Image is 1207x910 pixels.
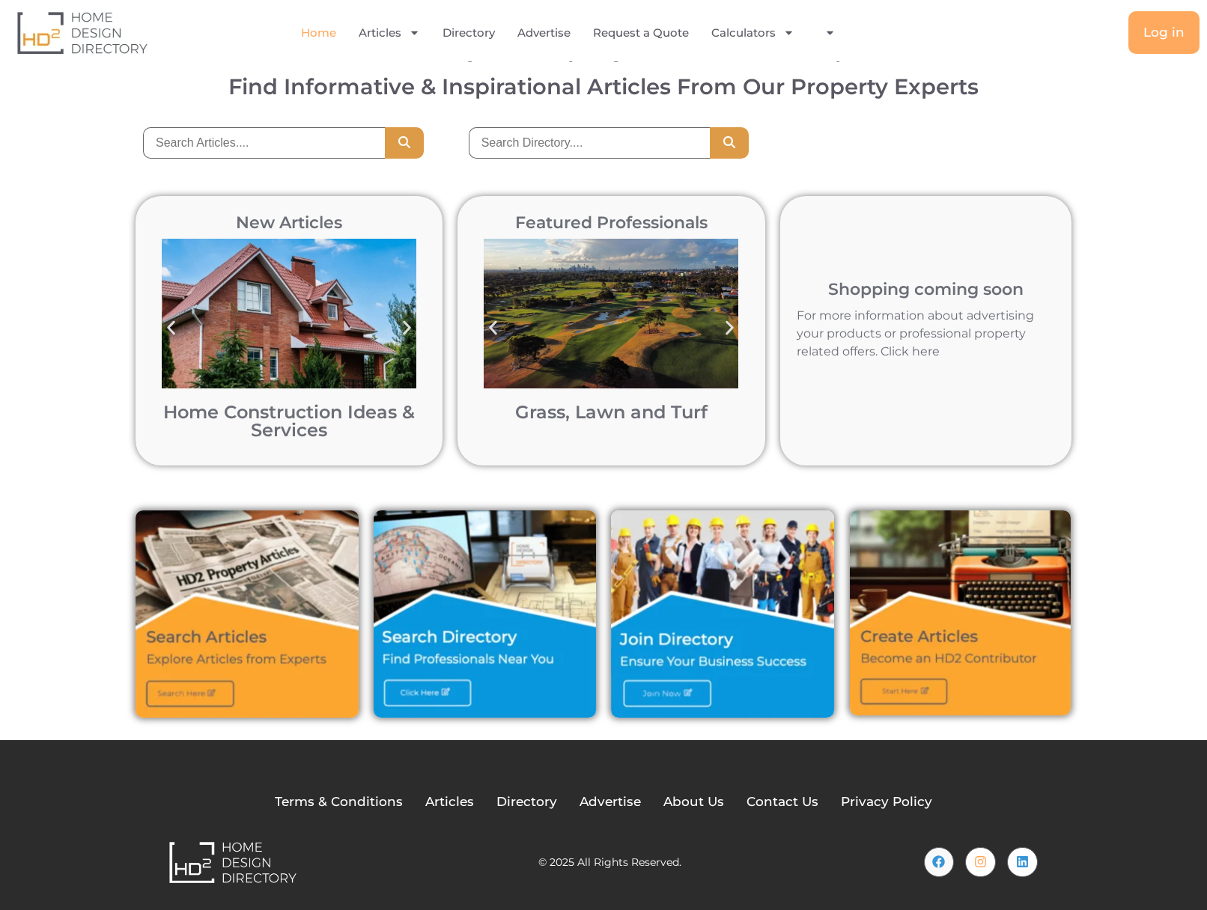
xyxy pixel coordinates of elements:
[154,231,424,447] div: 1 / 12
[663,793,724,812] a: About Us
[710,127,749,159] button: Search
[163,401,415,441] a: Home Construction Ideas & Services
[1143,26,1185,39] span: Log in
[841,793,932,812] a: Privacy Policy
[515,401,708,423] a: Grass, Lawn and Turf
[469,127,711,159] input: Search Directory....
[154,311,188,345] div: Previous slide
[476,215,746,231] h2: Featured Professionals
[496,793,557,812] a: Directory
[425,793,474,812] a: Articles
[301,16,336,50] a: Home
[593,16,689,50] a: Request a Quote
[275,793,403,812] a: Terms & Conditions
[476,311,510,345] div: Previous slide
[443,16,495,50] a: Directory
[711,16,794,50] a: Calculators
[713,311,747,345] div: Next slide
[538,857,681,867] h2: © 2025 All Rights Reserved.
[1128,11,1200,54] a: Log in
[580,793,641,812] a: Advertise
[476,231,746,447] div: 1 / 12
[390,311,424,345] div: Next slide
[143,127,385,159] input: Search Articles....
[246,16,902,50] nav: Menu
[359,16,420,50] a: Articles
[484,239,738,388] img: Bonnie Doon Golf Club in Sydney post turf pigment
[385,127,424,159] button: Search
[517,16,571,50] a: Advertise
[154,215,424,231] h2: New Articles
[747,793,818,812] a: Contact Us
[27,76,1181,97] h3: Find Informative & Inspirational Articles From Our Property Experts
